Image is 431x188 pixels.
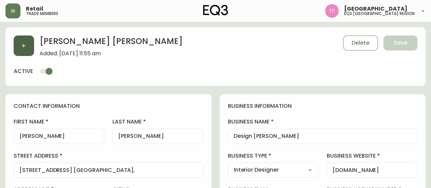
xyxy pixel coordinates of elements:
[14,68,33,75] h4: active
[14,102,203,110] h4: contact information
[333,167,412,173] input: https://www.designshop.com
[327,152,417,160] label: business website
[325,4,339,18] img: 971393357b0bdd4f0581b88529d406f6
[344,6,407,12] span: [GEOGRAPHIC_DATA]
[343,35,378,50] button: Delete
[203,5,228,16] img: logo
[40,35,183,50] h2: [PERSON_NAME] [PERSON_NAME]
[352,39,369,47] span: Delete
[228,152,319,160] label: business type
[112,118,203,126] label: last name
[228,102,418,110] h4: business information
[26,12,58,16] h5: trade members
[26,6,43,12] span: Retail
[228,118,418,126] label: business name
[344,12,415,16] h5: eq3 [GEOGRAPHIC_DATA] region
[14,118,104,126] label: first name
[40,50,183,57] span: Added: [DATE] 11:55 am
[14,152,203,160] label: street address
